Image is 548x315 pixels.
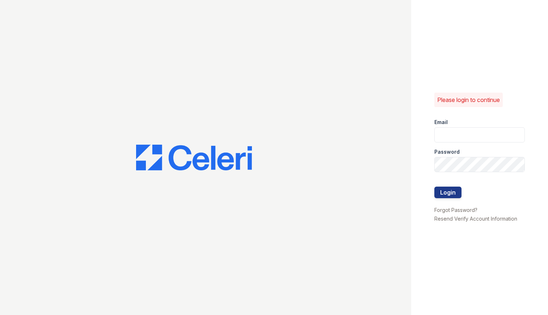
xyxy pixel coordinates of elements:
label: Email [434,119,448,126]
label: Password [434,148,460,156]
img: CE_Logo_Blue-a8612792a0a2168367f1c8372b55b34899dd931a85d93a1a3d3e32e68fde9ad4.png [136,145,252,171]
a: Resend Verify Account Information [434,216,517,222]
a: Forgot Password? [434,207,477,213]
p: Please login to continue [437,95,500,104]
button: Login [434,187,461,198]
